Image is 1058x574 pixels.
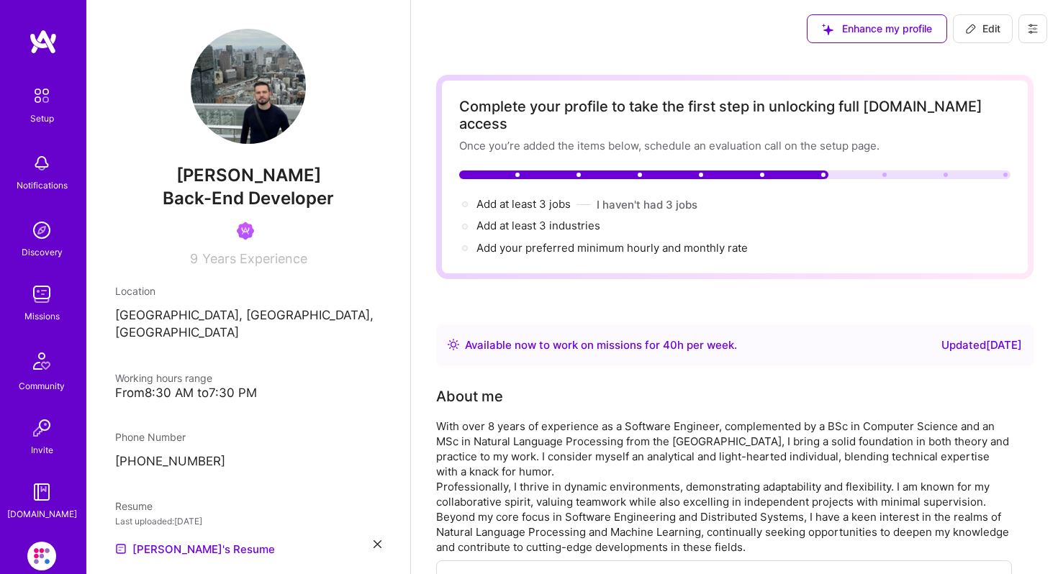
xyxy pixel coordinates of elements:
[27,216,56,245] img: discovery
[374,540,381,548] i: icon Close
[459,138,1010,153] div: Once you’re added the items below, schedule an evaluation call on the setup page.
[597,197,697,212] button: I haven't had 3 jobs
[30,111,54,126] div: Setup
[191,29,306,144] img: User Avatar
[163,188,334,209] span: Back-End Developer
[115,165,381,186] span: [PERSON_NAME]
[115,372,212,384] span: Working hours range
[941,337,1022,354] div: Updated [DATE]
[17,178,68,193] div: Notifications
[115,500,153,512] span: Resume
[822,22,932,36] span: Enhance my profile
[19,378,65,393] div: Community
[476,197,571,211] span: Add at least 3 jobs
[953,14,1013,43] button: Edit
[448,339,459,350] img: Availability
[115,540,275,557] a: [PERSON_NAME]'s Resume
[465,337,737,354] div: Available now to work on missions for h per week .
[24,344,59,378] img: Community
[24,542,60,570] a: Evinced: Platform Team
[476,241,748,255] span: Add your preferred minimum hourly and monthly rate
[459,98,1010,132] div: Complete your profile to take the first step in unlocking full [DOMAIN_NAME] access
[27,542,56,570] img: Evinced: Platform Team
[27,280,56,309] img: teamwork
[190,251,198,266] span: 9
[237,222,254,240] img: Been on Mission
[476,219,600,232] span: Add at least 3 industries
[115,514,381,529] div: Last uploaded: [DATE]
[115,453,381,470] p: [PHONE_NUMBER]
[29,29,58,55] img: logo
[7,506,77,521] div: [DOMAIN_NAME]
[663,338,677,352] span: 40
[27,149,56,178] img: bell
[436,419,1012,555] div: With over 8 years of experience as a Software Engineer, complemented by a BSc in Computer Science...
[27,81,57,111] img: setup
[202,251,307,266] span: Years Experience
[822,24,833,35] i: icon SuggestedTeams
[115,543,127,555] img: Resume
[115,386,381,401] div: From 8:30 AM to 7:30 PM
[115,307,381,342] p: [GEOGRAPHIC_DATA], [GEOGRAPHIC_DATA], [GEOGRAPHIC_DATA]
[965,22,1000,36] span: Edit
[24,309,60,324] div: Missions
[27,478,56,506] img: guide book
[31,442,53,457] div: Invite
[27,414,56,442] img: Invite
[115,283,381,299] div: Location
[22,245,63,260] div: Discovery
[115,431,186,443] span: Phone Number
[436,386,503,407] div: About me
[807,14,947,43] button: Enhance my profile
